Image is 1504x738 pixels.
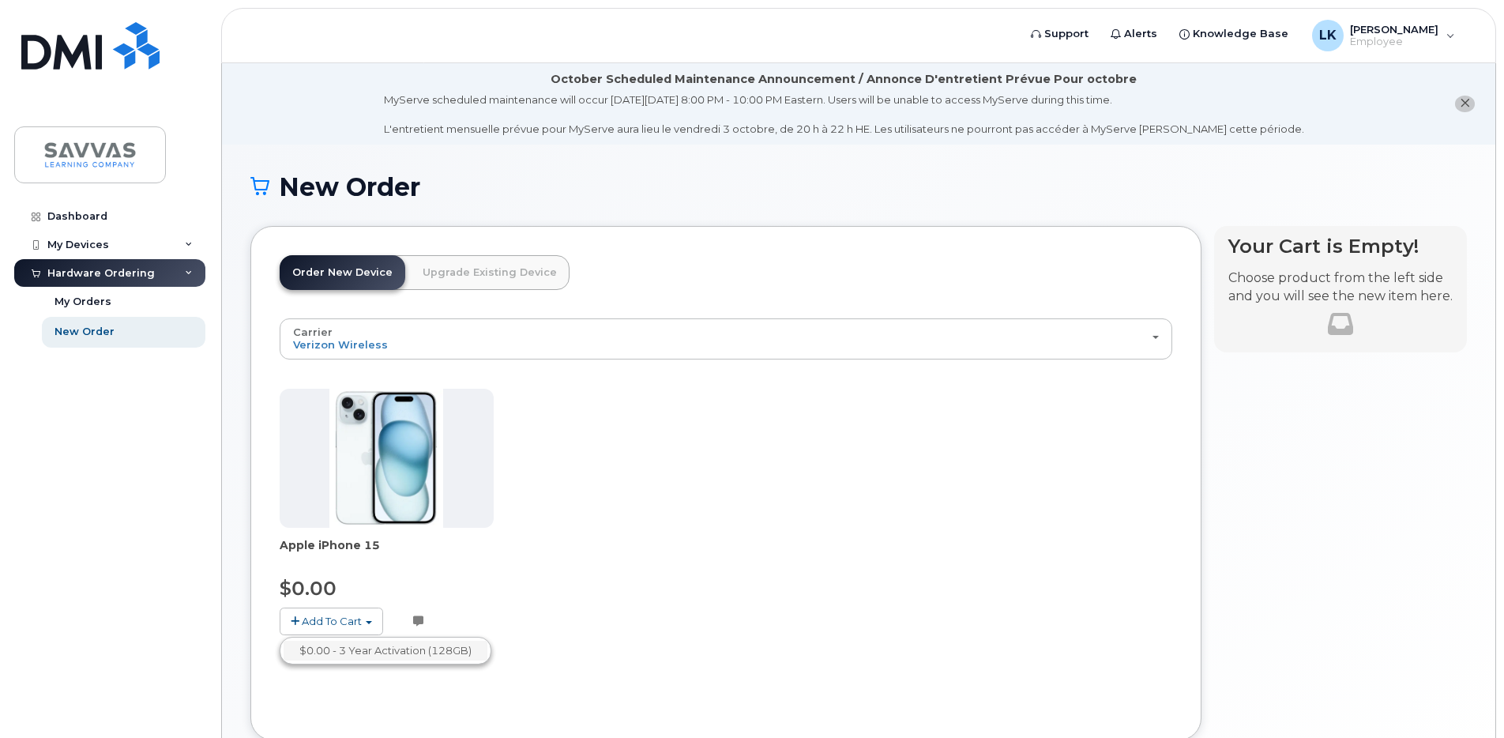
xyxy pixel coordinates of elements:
div: MyServe scheduled maintenance will occur [DATE][DATE] 8:00 PM - 10:00 PM Eastern. Users will be u... [384,92,1304,137]
p: Choose product from the left side and you will see the new item here. [1228,269,1453,306]
span: Verizon Wireless [293,338,388,351]
span: Add To Cart [302,615,362,627]
div: Apple iPhone 15 [280,537,494,569]
a: $0.00 - 3 Year Activation (128GB) [284,641,487,661]
span: Carrier [293,326,333,338]
a: Order New Device [280,255,405,290]
img: iPhone_15.png [329,389,443,528]
a: Upgrade Existing Device [410,255,570,290]
button: Add To Cart [280,608,383,635]
button: close notification [1455,96,1475,112]
div: October Scheduled Maintenance Announcement / Annonce D'entretient Prévue Pour octobre [551,71,1137,88]
h1: New Order [250,173,1467,201]
h4: Your Cart is Empty! [1228,235,1453,257]
button: Carrier Verizon Wireless [280,318,1172,360]
span: $0.00 [280,577,337,600]
iframe: Messenger Launcher [1435,669,1492,726]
